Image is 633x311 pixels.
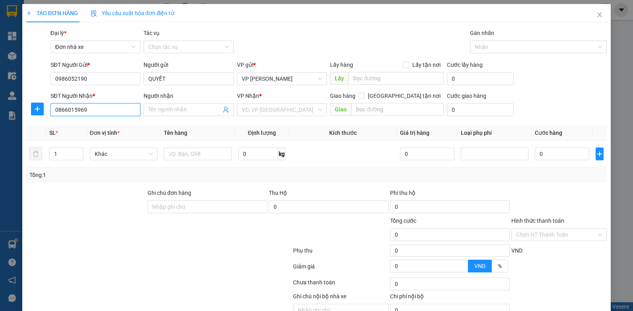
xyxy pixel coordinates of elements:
span: Lấy [330,72,348,85]
span: TẠO ĐƠN HÀNG [26,10,78,16]
input: Ghi chú đơn hàng [148,200,267,213]
span: [GEOGRAPHIC_DATA] tận nơi [365,91,444,100]
strong: Hotline : 0889 23 23 23 [82,33,134,39]
img: icon [91,10,97,17]
span: Cước hàng [535,130,562,136]
span: plus [596,151,603,157]
span: Website [72,42,91,48]
span: Giao [330,103,351,116]
strong: PHIẾU GỬI HÀNG [76,23,140,32]
div: Giảm giá [292,262,389,276]
button: plus [596,148,604,160]
label: Cước giao hàng [447,93,486,99]
button: plus [31,103,44,115]
div: Tổng: 1 [29,171,245,179]
strong: : [DOMAIN_NAME] [72,41,143,49]
span: Đơn nhà xe [55,41,136,53]
span: VND [474,263,485,269]
span: Giao hàng [330,93,355,99]
button: Close [588,4,611,26]
th: Loại phụ phí [458,125,532,141]
span: % [498,263,502,269]
span: Lấy hàng [330,62,353,68]
div: Người gửi [144,60,234,69]
input: VD: Bàn, Ghế [164,148,232,160]
div: SĐT Người Gửi [50,60,141,69]
label: Gán nhãn [470,30,494,36]
span: Lấy tận nơi [409,60,444,69]
label: Ghi chú đơn hàng [148,190,191,196]
div: Người nhận [144,91,234,100]
button: delete [29,148,42,160]
input: Dọc đường [351,103,443,116]
span: Định lượng [248,130,276,136]
div: Phí thu hộ [390,189,510,200]
span: user-add [223,107,229,113]
strong: CÔNG TY TNHH VĨNH QUANG [54,14,162,22]
span: Thu Hộ [269,190,287,196]
span: VND [511,247,522,254]
div: VP gửi [237,60,327,69]
div: Chi phí nội bộ [390,292,510,304]
span: Tên hàng [164,130,187,136]
span: close [596,12,603,18]
input: Cước lấy hàng [447,72,514,85]
span: SL [49,130,56,136]
span: plus [31,106,43,112]
span: Tổng cước [390,218,416,224]
div: SĐT Người Nhận [50,91,141,100]
input: Dọc đường [348,72,443,85]
span: Yêu cầu xuất hóa đơn điện tử [91,10,175,16]
label: Cước lấy hàng [447,62,483,68]
span: VP Trần Khát Chân [242,73,322,85]
input: 0 [400,148,454,160]
span: Khác [95,148,153,160]
span: plus [26,10,32,16]
img: logo [7,12,44,50]
span: VP Nhận [237,93,259,99]
span: kg [278,148,286,160]
label: Hình thức thanh toán [511,218,564,224]
span: Kích thước [329,130,357,136]
span: Đại lý [50,30,66,36]
div: Phụ thu [292,246,389,260]
span: Giá trị hàng [400,130,429,136]
input: Cước giao hàng [447,103,514,116]
div: Ghi chú nội bộ nhà xe [293,292,388,304]
span: Đơn vị tính [90,130,120,136]
div: Chưa thanh toán [292,278,389,292]
label: Tác vụ [144,30,159,36]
